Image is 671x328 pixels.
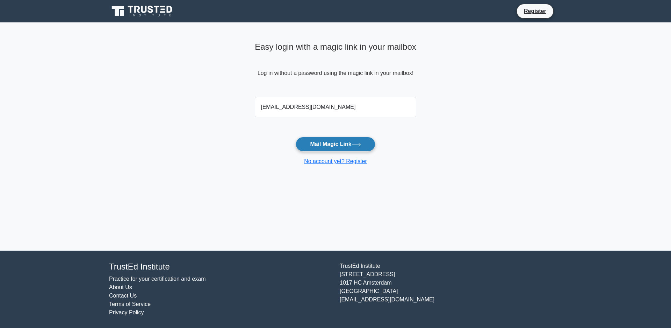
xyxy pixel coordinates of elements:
div: Log in without a password using the magic link in your mailbox! [255,39,416,94]
div: TrustEd Institute [STREET_ADDRESS] 1017 HC Amsterdam [GEOGRAPHIC_DATA] [EMAIL_ADDRESS][DOMAIN_NAME] [335,262,566,317]
a: Practice for your certification and exam [109,276,206,282]
a: Privacy Policy [109,309,144,315]
a: Register [520,7,550,15]
h4: TrustEd Institute [109,262,331,272]
a: About Us [109,284,132,290]
a: Contact Us [109,293,137,299]
h4: Easy login with a magic link in your mailbox [255,42,416,52]
a: Terms of Service [109,301,151,307]
input: Email [255,97,416,117]
a: No account yet? Register [304,158,367,164]
button: Mail Magic Link [296,137,375,152]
